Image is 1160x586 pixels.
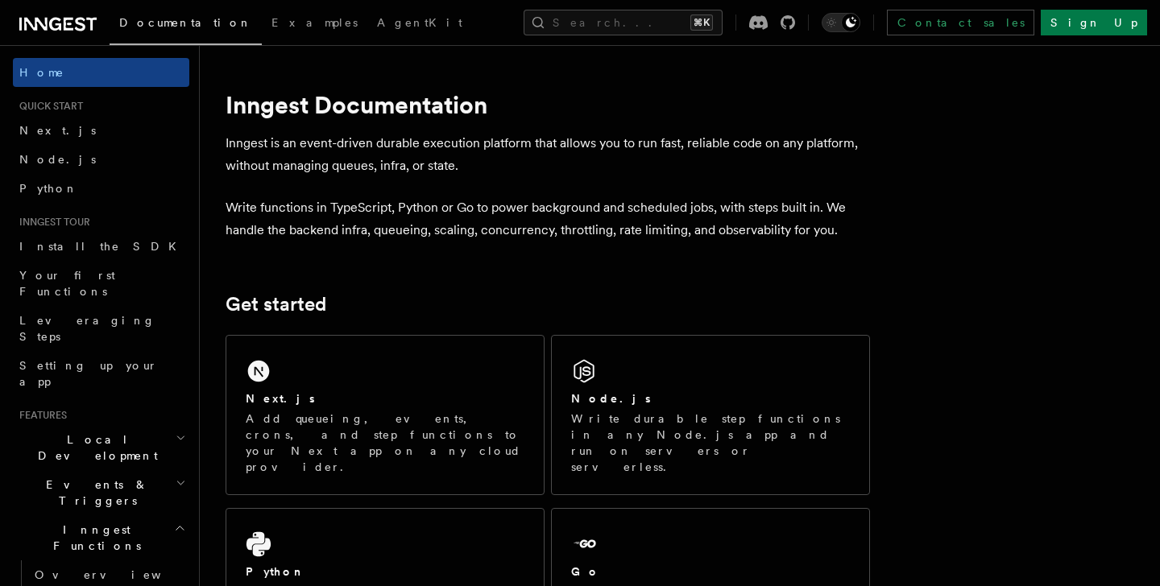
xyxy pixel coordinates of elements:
[13,116,189,145] a: Next.js
[13,470,189,515] button: Events & Triggers
[19,269,115,298] span: Your first Functions
[226,90,870,119] h1: Inngest Documentation
[367,5,472,43] a: AgentKit
[119,16,252,29] span: Documentation
[13,409,67,422] span: Features
[13,522,174,554] span: Inngest Functions
[19,182,78,195] span: Python
[551,335,870,495] a: Node.jsWrite durable step functions in any Node.js app and run on servers or serverless.
[524,10,723,35] button: Search...⌘K
[19,240,186,253] span: Install the SDK
[13,431,176,464] span: Local Development
[13,100,83,113] span: Quick start
[571,411,850,475] p: Write durable step functions in any Node.js app and run on servers or serverless.
[13,515,189,560] button: Inngest Functions
[19,64,64,80] span: Home
[887,10,1034,35] a: Contact sales
[690,14,713,31] kbd: ⌘K
[226,196,870,241] p: Write functions in TypeScript, Python or Go to power background and scheduled jobs, with steps bu...
[13,145,189,174] a: Node.js
[13,351,189,396] a: Setting up your app
[262,5,367,43] a: Examples
[13,58,189,87] a: Home
[246,563,305,580] h2: Python
[377,16,462,29] span: AgentKit
[13,174,189,203] a: Python
[13,261,189,306] a: Your first Functions
[571,390,651,406] h2: Node.js
[13,477,176,509] span: Events & Triggers
[13,216,90,229] span: Inngest tour
[1041,10,1147,35] a: Sign Up
[19,153,96,166] span: Node.js
[13,306,189,351] a: Leveraging Steps
[226,132,870,177] p: Inngest is an event-driven durable execution platform that allows you to run fast, reliable code ...
[110,5,262,45] a: Documentation
[271,16,358,29] span: Examples
[19,314,155,343] span: Leveraging Steps
[19,124,96,137] span: Next.js
[226,293,326,316] a: Get started
[19,359,158,388] span: Setting up your app
[35,568,201,581] span: Overview
[13,232,189,261] a: Install the SDK
[246,411,524,475] p: Add queueing, events, crons, and step functions to your Next app on any cloud provider.
[226,335,545,495] a: Next.jsAdd queueing, events, crons, and step functions to your Next app on any cloud provider.
[571,563,600,580] h2: Go
[13,425,189,470] button: Local Development
[822,13,860,32] button: Toggle dark mode
[246,390,315,406] h2: Next.js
